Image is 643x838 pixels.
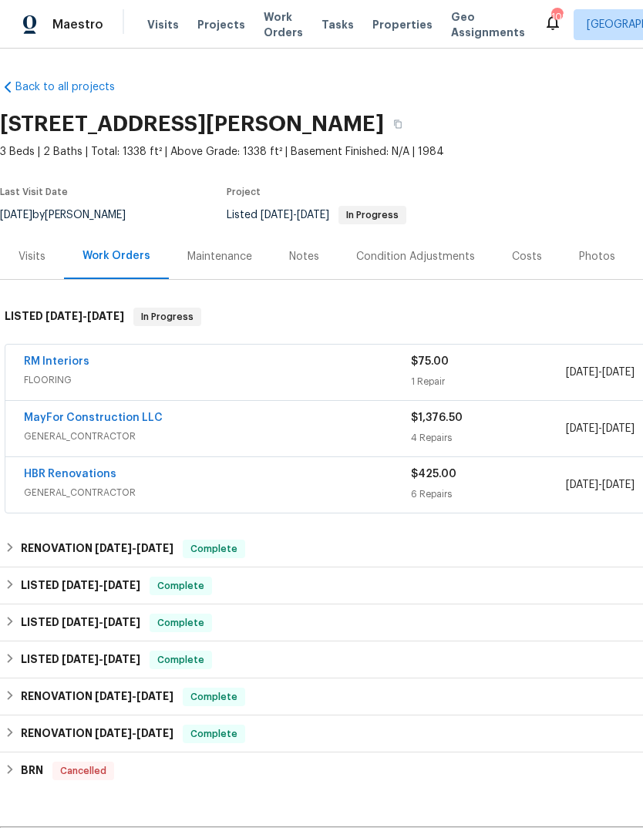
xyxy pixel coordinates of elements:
[24,356,89,367] a: RM Interiors
[95,691,173,702] span: -
[566,423,598,434] span: [DATE]
[566,480,598,490] span: [DATE]
[289,249,319,264] div: Notes
[95,728,173,739] span: -
[602,423,635,434] span: [DATE]
[21,540,173,558] h6: RENOVATION
[227,187,261,197] span: Project
[566,365,635,380] span: -
[103,580,140,591] span: [DATE]
[95,728,132,739] span: [DATE]
[151,652,210,668] span: Complete
[227,210,406,220] span: Listed
[261,210,329,220] span: -
[87,311,124,321] span: [DATE]
[321,19,354,30] span: Tasks
[184,726,244,742] span: Complete
[411,356,449,367] span: $75.00
[21,725,173,743] h6: RENOVATION
[512,249,542,264] div: Costs
[579,249,615,264] div: Photos
[411,430,566,446] div: 4 Repairs
[95,691,132,702] span: [DATE]
[24,372,411,388] span: FLOORING
[45,311,82,321] span: [DATE]
[19,249,45,264] div: Visits
[62,617,140,628] span: -
[21,762,43,780] h6: BRN
[135,309,200,325] span: In Progress
[411,412,463,423] span: $1,376.50
[151,578,210,594] span: Complete
[62,654,140,665] span: -
[136,728,173,739] span: [DATE]
[372,17,433,32] span: Properties
[187,249,252,264] div: Maintenance
[52,17,103,32] span: Maestro
[45,311,124,321] span: -
[62,654,99,665] span: [DATE]
[21,651,140,669] h6: LISTED
[602,367,635,378] span: [DATE]
[136,543,173,554] span: [DATE]
[602,480,635,490] span: [DATE]
[24,485,411,500] span: GENERAL_CONTRACTOR
[261,210,293,220] span: [DATE]
[184,541,244,557] span: Complete
[197,17,245,32] span: Projects
[411,486,566,502] div: 6 Repairs
[24,412,163,423] a: MayFor Construction LLC
[151,615,210,631] span: Complete
[95,543,173,554] span: -
[566,421,635,436] span: -
[451,9,525,40] span: Geo Assignments
[24,469,116,480] a: HBR Renovations
[297,210,329,220] span: [DATE]
[103,617,140,628] span: [DATE]
[566,367,598,378] span: [DATE]
[24,429,411,444] span: GENERAL_CONTRACTOR
[103,654,140,665] span: [DATE]
[62,580,140,591] span: -
[551,9,562,25] div: 109
[356,249,475,264] div: Condition Adjustments
[62,617,99,628] span: [DATE]
[184,689,244,705] span: Complete
[147,17,179,32] span: Visits
[21,577,140,595] h6: LISTED
[411,469,456,480] span: $425.00
[95,543,132,554] span: [DATE]
[54,763,113,779] span: Cancelled
[264,9,303,40] span: Work Orders
[411,374,566,389] div: 1 Repair
[5,308,124,326] h6: LISTED
[82,248,150,264] div: Work Orders
[21,688,173,706] h6: RENOVATION
[384,110,412,138] button: Copy Address
[566,477,635,493] span: -
[21,614,140,632] h6: LISTED
[136,691,173,702] span: [DATE]
[62,580,99,591] span: [DATE]
[340,210,405,220] span: In Progress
